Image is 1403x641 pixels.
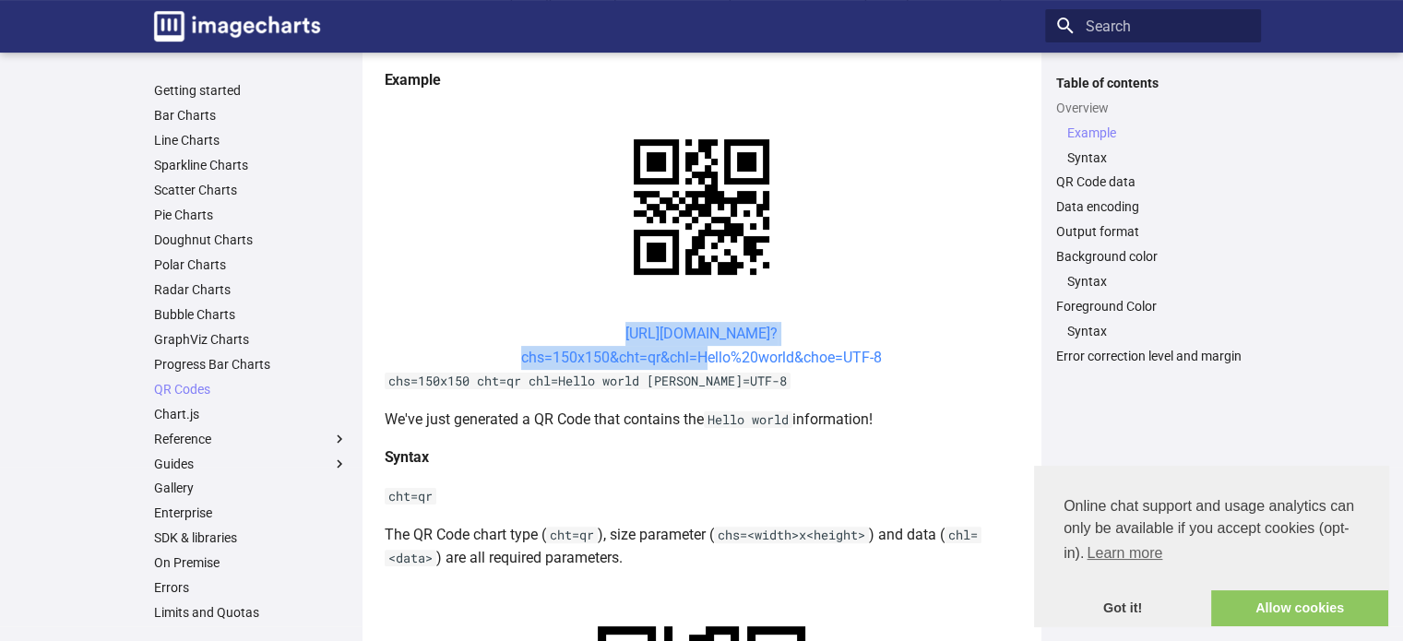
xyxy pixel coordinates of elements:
[154,82,348,99] a: Getting started
[1067,125,1250,141] a: Example
[1056,173,1250,190] a: QR Code data
[1064,495,1359,567] span: Online chat support and usage analytics can only be available if you accept cookies (opt-in).
[154,356,348,373] a: Progress Bar Charts
[1056,223,1250,240] a: Output format
[1056,248,1250,265] a: Background color
[1056,323,1250,339] nav: Foreground Color
[1056,273,1250,290] nav: Background color
[154,331,348,348] a: GraphViz Charts
[1045,9,1261,42] input: Search
[385,488,436,504] code: cht=qr
[154,281,348,298] a: Radar Charts
[521,325,882,366] a: [URL][DOMAIN_NAME]?chs=150x150&cht=qr&chl=Hello%20world&choe=UTF-8
[154,431,348,447] label: Reference
[154,207,348,223] a: Pie Charts
[1056,298,1250,315] a: Foreground Color
[154,306,348,323] a: Bubble Charts
[601,107,802,307] img: chart
[154,231,348,248] a: Doughnut Charts
[147,4,327,49] a: Image-Charts documentation
[714,527,869,543] code: chs=<width>x<height>
[385,408,1019,432] p: We've just generated a QR Code that contains the information!
[154,381,348,398] a: QR Codes
[1056,348,1250,364] a: Error correction level and margin
[1056,198,1250,215] a: Data encoding
[385,373,791,389] code: chs=150x150 cht=qr chl=Hello world [PERSON_NAME]=UTF-8
[154,182,348,198] a: Scatter Charts
[385,523,1019,570] p: The QR Code chart type ( ), size parameter ( ) and data ( ) are all required parameters.
[1211,590,1388,627] a: allow cookies
[1056,125,1250,166] nav: Overview
[1034,590,1211,627] a: dismiss cookie message
[1034,466,1388,626] div: cookieconsent
[154,11,320,42] img: logo
[1067,149,1250,166] a: Syntax
[154,504,348,521] a: Enterprise
[154,107,348,124] a: Bar Charts
[546,527,598,543] code: cht=qr
[154,480,348,496] a: Gallery
[1067,323,1250,339] a: Syntax
[1045,75,1261,91] label: Table of contents
[154,157,348,173] a: Sparkline Charts
[154,406,348,422] a: Chart.js
[1045,75,1261,365] nav: Table of contents
[154,456,348,472] label: Guides
[704,411,792,428] code: Hello world
[1067,273,1250,290] a: Syntax
[154,579,348,596] a: Errors
[385,68,1019,92] h4: Example
[154,529,348,546] a: SDK & libraries
[1084,540,1165,567] a: learn more about cookies
[154,132,348,148] a: Line Charts
[154,604,348,621] a: Limits and Quotas
[154,256,348,273] a: Polar Charts
[385,445,1019,469] h4: Syntax
[1056,100,1250,116] a: Overview
[154,554,348,571] a: On Premise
